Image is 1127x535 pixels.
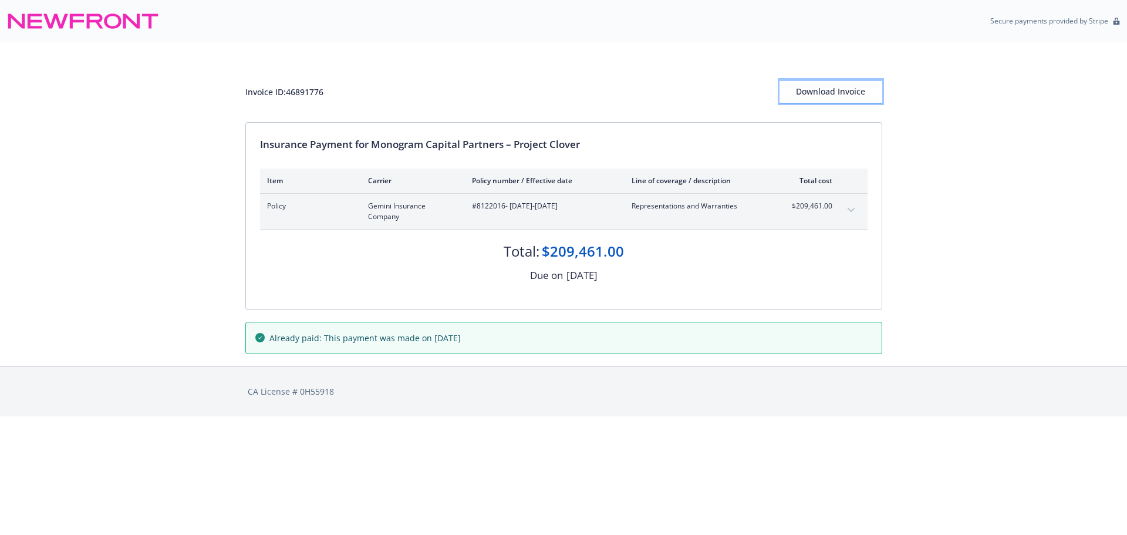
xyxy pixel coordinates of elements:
button: Download Invoice [780,80,882,103]
div: Item [267,176,349,186]
div: CA License # 0H55918 [248,385,880,398]
div: Insurance Payment for Monogram Capital Partners – Project Clover [260,137,868,152]
div: Total cost [788,176,832,186]
div: PolicyGemini Insurance Company#8122016- [DATE]-[DATE]Representations and Warranties$209,461.00exp... [260,194,868,229]
span: Already paid: This payment was made on [DATE] [269,332,461,344]
p: Secure payments provided by Stripe [990,16,1108,26]
span: $209,461.00 [788,201,832,211]
div: Due on [530,268,563,283]
span: #8122016 - [DATE]-[DATE] [472,201,613,211]
div: $209,461.00 [542,241,624,261]
span: Representations and Warranties [632,201,770,211]
div: Policy number / Effective date [472,176,613,186]
button: expand content [842,201,861,220]
div: Invoice ID: 46891776 [245,86,323,98]
span: Policy [267,201,349,211]
span: Gemini Insurance Company [368,201,453,222]
div: Carrier [368,176,453,186]
div: Line of coverage / description [632,176,770,186]
div: [DATE] [566,268,598,283]
div: Total: [504,241,539,261]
